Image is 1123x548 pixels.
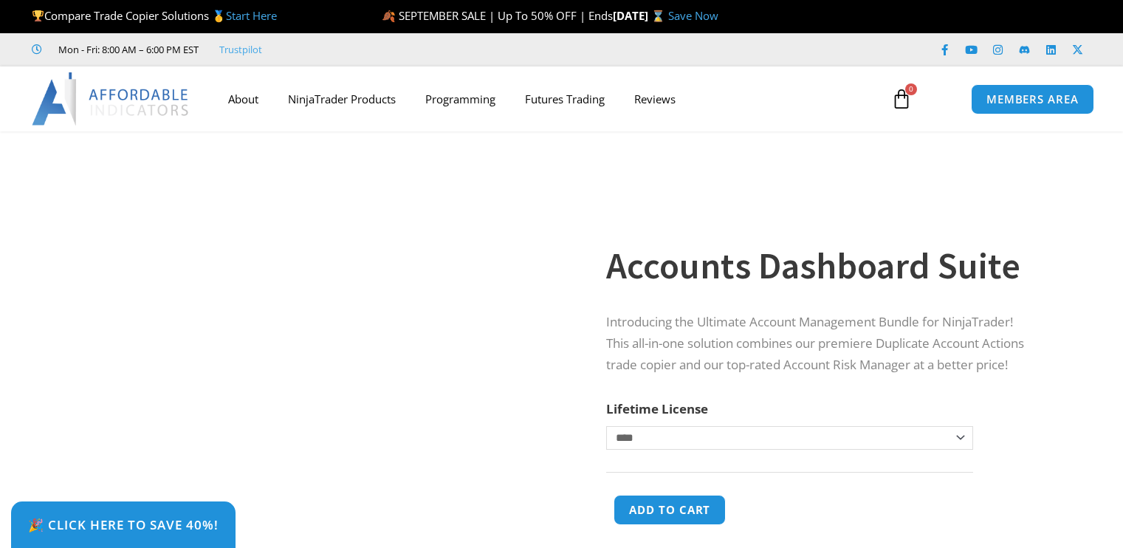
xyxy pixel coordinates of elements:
[226,8,277,23] a: Start Here
[219,41,262,58] a: Trustpilot
[614,495,726,525] button: Add to cart
[905,83,917,95] span: 0
[273,82,411,116] a: NinjaTrader Products
[606,240,1037,292] h1: Accounts Dashboard Suite
[213,82,876,116] nav: Menu
[411,82,510,116] a: Programming
[382,8,613,23] span: 🍂 SEPTEMBER SALE | Up To 50% OFF | Ends
[11,501,236,548] a: 🎉 Click Here to save 40%!
[28,518,219,531] span: 🎉 Click Here to save 40%!
[213,82,273,116] a: About
[510,82,619,116] a: Futures Trading
[606,312,1037,376] p: Introducing the Ultimate Account Management Bundle for NinjaTrader! This all-in-one solution comb...
[668,8,718,23] a: Save Now
[619,82,690,116] a: Reviews
[986,94,1079,105] span: MEMBERS AREA
[613,8,668,23] strong: [DATE] ⌛
[971,84,1094,114] a: MEMBERS AREA
[32,10,44,21] img: 🏆
[606,400,708,417] label: Lifetime License
[869,78,934,120] a: 0
[55,41,199,58] span: Mon - Fri: 8:00 AM – 6:00 PM EST
[32,72,190,126] img: LogoAI | Affordable Indicators – NinjaTrader
[32,8,277,23] span: Compare Trade Copier Solutions 🥇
